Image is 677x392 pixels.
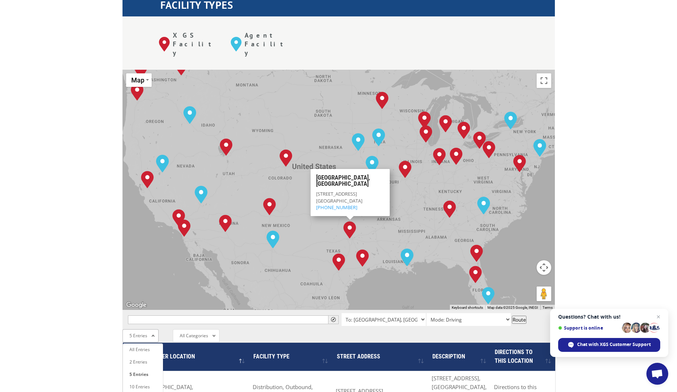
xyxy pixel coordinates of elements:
div: Grand Rapids, MI [439,115,452,132]
span:  [331,317,336,322]
th: Directions to this location: activate to sort column ascending [490,343,555,371]
li: All Entries [123,343,163,356]
th: Description : activate to sort column ascending [428,343,490,371]
a: Terms [542,305,553,310]
span: Street Address [337,353,380,360]
div: Rochester, NY [504,112,517,129]
th: Service center location : activate to sort column descending [123,343,249,371]
div: Reno, NV [156,155,169,172]
div: Albuquerque, NM [263,198,276,215]
div: Kent, WA [135,61,147,79]
button:  [328,315,339,324]
div: Omaha, NE [352,133,365,151]
div: Chino, CA [172,209,185,227]
span: Support is online [558,325,619,331]
span: Description [432,353,465,360]
a: [PHONE_NUMBER] [316,204,357,210]
button: Map camera controls [537,260,551,275]
div: Phoenix, AZ [219,215,232,232]
button: Toggle fullscreen view [537,73,551,88]
div: Lakeland, FL [469,266,482,283]
div: Portland, OR [131,83,144,101]
div: Spokane, WA [175,58,188,76]
span: Directions to this location [495,349,533,364]
div: Houston, TX [356,249,369,267]
h3: [GEOGRAPHIC_DATA], [GEOGRAPHIC_DATA] [316,174,384,191]
span: [GEOGRAPHIC_DATA] [316,197,362,204]
div: Boise, ID [183,106,196,124]
span: Map [131,76,144,84]
div: Denver, CO [280,149,292,167]
li: 5 Entries [123,368,163,381]
button: Route [512,316,526,324]
span: All Categories [180,333,208,339]
div: San Diego, CA [178,219,191,237]
li: 2 Entries [123,356,163,368]
button: Change map style [126,73,152,87]
button: Keyboard shortcuts [452,305,483,310]
div: Dallas, TX [343,221,356,239]
span: Map data ©2025 Google, INEGI [487,305,538,310]
p: XGS Facility [173,31,220,57]
span: Facility Type [253,353,289,360]
div: Minneapolis, MN [376,92,389,109]
div: Kansas City, MO [366,156,378,173]
div: Las Vegas, NV [195,186,207,203]
div: St. Louis, MO [399,161,412,178]
div: San Antonio, TX [332,253,345,271]
div: Tracy, CA [141,171,154,188]
span: Close [381,172,386,177]
div: Cleveland, OH [473,131,486,149]
span: Questions? Chat with us! [558,314,660,320]
div: Tunnel Hill, GA [443,200,456,218]
p: Agent Facility [245,31,292,57]
div: Chicago, IL [420,125,432,143]
span: 5 Entries [129,333,147,339]
button: Drag Pegman onto the map to open Street View [537,287,551,301]
span: [STREET_ADDRESS] [316,191,357,197]
a: Open chat [646,363,668,385]
div: Charlotte, NC [477,197,490,214]
div: Indianapolis, IN [433,148,446,165]
div: Jacksonville, FL [470,245,483,262]
div: Miami, FL [482,287,495,304]
span: Chat with XGS Customer Support [577,341,651,348]
div: Dayton, OH [450,147,463,165]
span: Chat with XGS Customer Support [558,338,660,352]
div: New Orleans, LA [401,249,413,266]
th: Street Address: activate to sort column ascending [332,343,428,371]
div: Salt Lake City, UT [220,138,233,156]
div: Detroit, MI [458,122,470,139]
div: Pittsburgh, PA [483,141,495,158]
a: Open this area in Google Maps (opens a new window) [124,300,148,310]
th: Facility Type : activate to sort column ascending [249,343,332,371]
div: Elizabeth, NJ [533,139,546,157]
div: Des Moines, IA [372,128,385,146]
img: Google [124,300,148,310]
div: Milwaukee, WI [418,111,431,129]
div: Baltimore, MD [513,155,526,172]
div: El Paso, TX [266,231,279,248]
